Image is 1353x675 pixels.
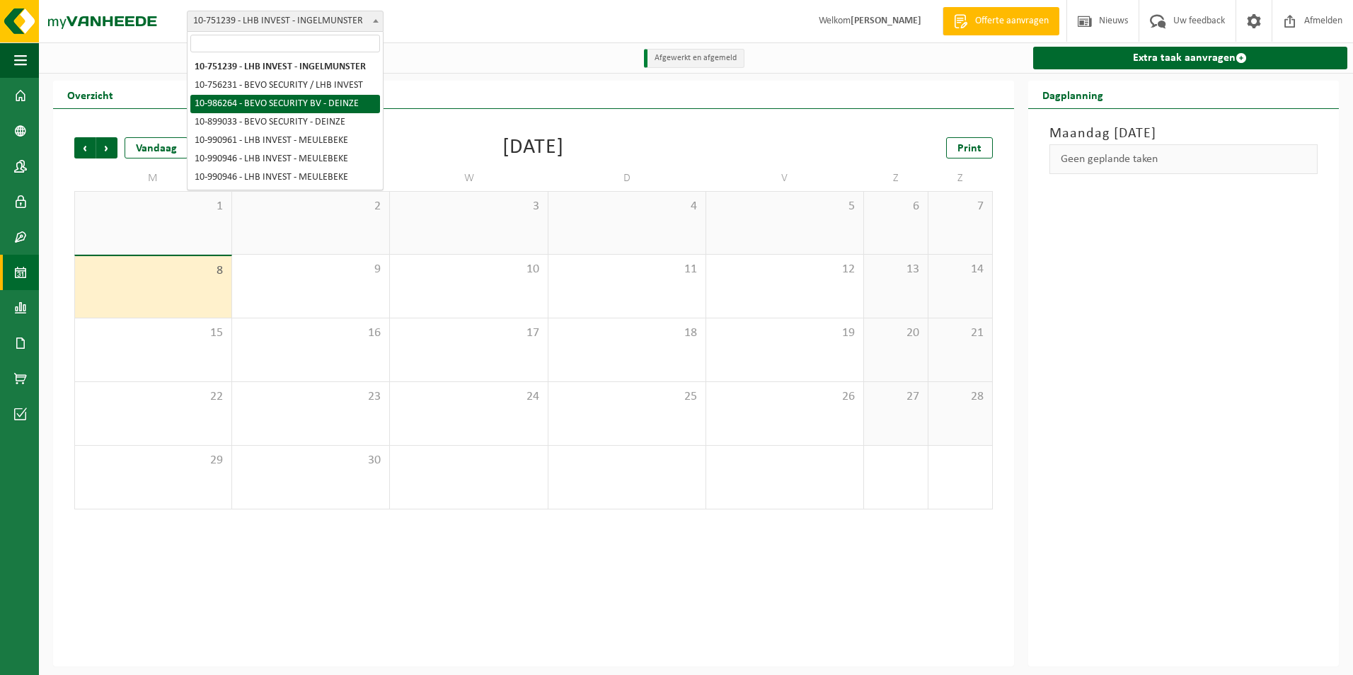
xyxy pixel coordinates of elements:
[957,143,981,154] span: Print
[871,199,921,214] span: 6
[871,262,921,277] span: 13
[935,325,985,341] span: 21
[239,389,382,405] span: 23
[935,262,985,277] span: 14
[187,11,384,32] span: 10-751239 - LHB INVEST - INGELMUNSTER
[74,137,96,158] span: Vorige
[1049,144,1318,174] div: Geen geplande taken
[935,199,985,214] span: 7
[851,16,921,26] strong: [PERSON_NAME]
[190,132,380,150] li: 10-990961 - LHB INVEST - MEULEBEKE
[555,199,698,214] span: 4
[239,325,382,341] span: 16
[125,137,188,158] div: Vandaag
[190,76,380,95] li: 10-756231 - BEVO SECURITY / LHB INVEST
[713,199,856,214] span: 5
[943,7,1059,35] a: Offerte aanvragen
[188,11,383,31] span: 10-751239 - LHB INVEST - INGELMUNSTER
[871,389,921,405] span: 27
[190,168,380,187] li: 10-990946 - LHB INVEST - MEULEBEKE
[96,137,117,158] span: Volgende
[239,199,382,214] span: 2
[82,263,224,279] span: 8
[706,166,864,191] td: V
[555,325,698,341] span: 18
[502,137,564,158] div: [DATE]
[397,389,540,405] span: 24
[713,262,856,277] span: 12
[190,150,380,168] li: 10-990946 - LHB INVEST - MEULEBEKE
[390,166,548,191] td: W
[935,389,985,405] span: 28
[239,262,382,277] span: 9
[713,389,856,405] span: 26
[190,58,380,76] li: 10-751239 - LHB INVEST - INGELMUNSTER
[1033,47,1347,69] a: Extra taak aanvragen
[713,325,856,341] span: 19
[239,453,382,468] span: 30
[397,262,540,277] span: 10
[946,137,993,158] a: Print
[82,199,224,214] span: 1
[1049,123,1318,144] h3: Maandag [DATE]
[82,325,224,341] span: 15
[555,262,698,277] span: 11
[548,166,706,191] td: D
[190,113,380,132] li: 10-899033 - BEVO SECURITY - DEINZE
[1028,81,1117,108] h2: Dagplanning
[190,95,380,113] li: 10-986264 - BEVO SECURITY BV - DEINZE
[972,14,1052,28] span: Offerte aanvragen
[397,199,540,214] span: 3
[644,49,744,68] li: Afgewerkt en afgemeld
[928,166,993,191] td: Z
[864,166,928,191] td: Z
[871,325,921,341] span: 20
[397,325,540,341] span: 17
[53,81,127,108] h2: Overzicht
[82,389,224,405] span: 22
[82,453,224,468] span: 29
[74,166,232,191] td: M
[555,389,698,405] span: 25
